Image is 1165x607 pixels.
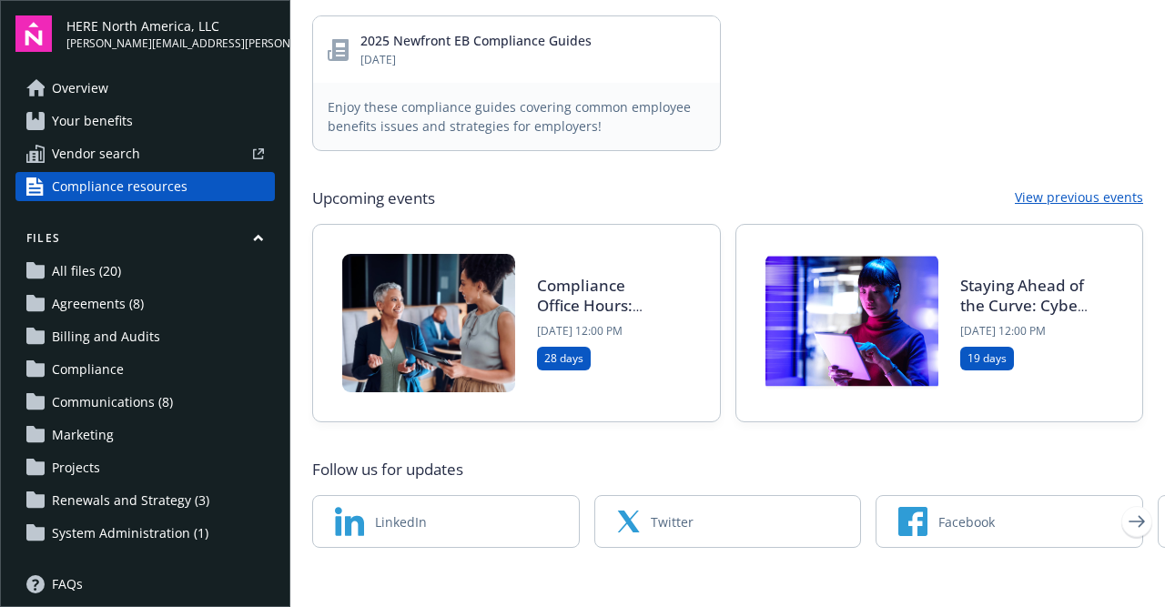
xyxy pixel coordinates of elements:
span: Upcoming events [312,187,435,209]
span: [DATE] 12:00 PM [960,323,1092,339]
a: All files (20) [15,257,275,286]
span: [DATE] 12:00 PM [537,323,669,339]
img: Cyber Webinar Hero Image.png [765,254,938,392]
span: Follow us for updates [312,459,463,481]
span: Compliance resources [52,172,187,201]
span: Billing and Audits [52,322,160,351]
a: Projects [15,453,275,482]
button: Files [15,230,275,253]
span: HERE North America, LLC [66,16,275,35]
span: System Administration (1) [52,519,208,548]
a: Vendor search [15,139,275,168]
span: Compliance [52,355,124,384]
a: Compliance Office Hours: HIPAA Training for Employers [537,275,647,356]
a: Billing and Audits [15,322,275,351]
a: LinkedIn [312,495,580,548]
span: Marketing [52,420,114,450]
a: System Administration (1) [15,519,275,548]
span: All files (20) [52,257,121,286]
span: 28 days [544,350,583,367]
span: Vendor search [52,139,140,168]
span: Enjoy these compliance guides covering common employee benefits issues and strategies for employers! [328,97,705,136]
a: Compliance resources [15,172,275,201]
span: 19 days [967,350,1007,367]
span: LinkedIn [375,512,427,531]
a: Twitter [594,495,862,548]
span: Projects [52,453,100,482]
span: Agreements (8) [52,289,144,319]
span: [PERSON_NAME][EMAIL_ADDRESS][PERSON_NAME][DOMAIN_NAME] [66,35,275,52]
a: Renewals and Strategy (3) [15,486,275,515]
span: Facebook [938,512,995,531]
a: Communications (8) [15,388,275,417]
a: FAQs [15,570,275,599]
img: navigator-logo.svg [15,15,52,52]
a: Your benefits [15,106,275,136]
img: Blog+Card Image - Compliance Ofc Hrs - HIPAA Training.jpg [342,254,515,392]
a: 2025 Newfront EB Compliance Guides [360,32,592,49]
a: Marketing [15,420,275,450]
span: FAQs [52,570,83,599]
span: [DATE] [360,52,592,68]
a: Facebook [876,495,1143,548]
a: Overview [15,74,275,103]
a: Compliance [15,355,275,384]
span: Your benefits [52,106,133,136]
a: Staying Ahead of the Curve: Cyber Coverage for [DATE] Threats [960,275,1084,356]
a: View previous events [1015,187,1143,209]
button: HERE North America, LLC[PERSON_NAME][EMAIL_ADDRESS][PERSON_NAME][DOMAIN_NAME] [66,15,275,52]
span: Overview [52,74,108,103]
span: Renewals and Strategy (3) [52,486,209,515]
span: Communications (8) [52,388,173,417]
a: Next [1122,507,1151,536]
a: Agreements (8) [15,289,275,319]
span: Twitter [651,512,694,531]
